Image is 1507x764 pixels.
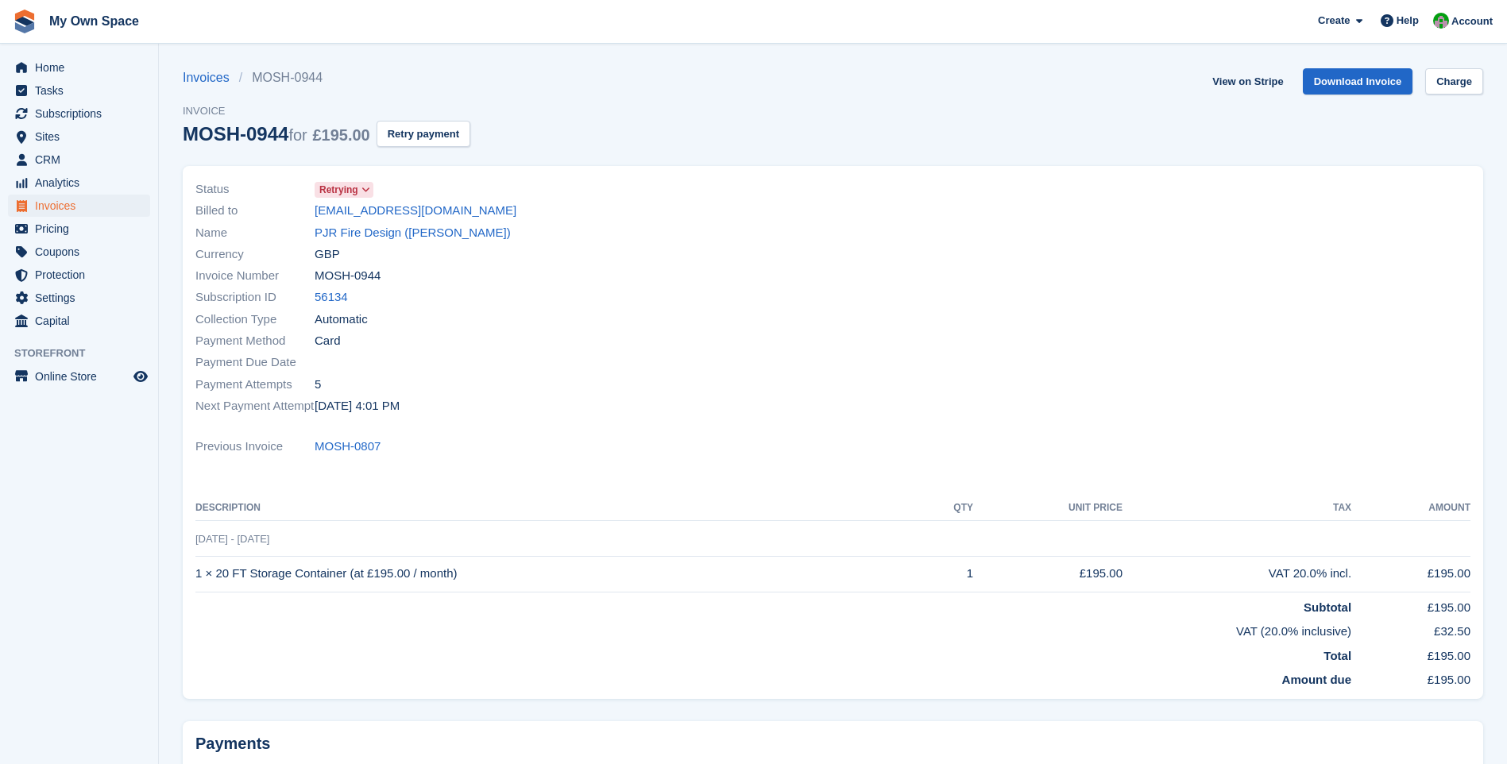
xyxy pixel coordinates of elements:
a: Preview store [131,367,150,386]
div: VAT 20.0% incl. [1123,565,1351,583]
span: Pricing [35,218,130,240]
span: Payment Method [195,332,315,350]
a: menu [8,365,150,388]
a: menu [8,149,150,171]
th: QTY [919,496,973,521]
span: Next Payment Attempt [195,397,315,415]
th: Unit Price [973,496,1123,521]
td: £195.00 [1351,641,1470,666]
h2: Payments [195,734,1470,754]
span: GBP [315,245,340,264]
span: Billed to [195,202,315,220]
img: stora-icon-8386f47178a22dfd0bd8f6a31ec36ba5ce8667c1dd55bd0f319d3a0aa187defe.svg [13,10,37,33]
span: Collection Type [195,311,315,329]
span: Online Store [35,365,130,388]
td: £195.00 [1351,592,1470,616]
a: My Own Space [43,8,145,34]
span: Retrying [319,183,358,197]
a: menu [8,79,150,102]
span: [DATE] - [DATE] [195,533,269,545]
a: View on Stripe [1206,68,1289,95]
a: Charge [1425,68,1483,95]
span: CRM [35,149,130,171]
span: Payment Due Date [195,353,315,372]
td: £195.00 [1351,556,1470,592]
span: 5 [315,376,321,394]
span: Subscriptions [35,102,130,125]
span: Subscription ID [195,288,315,307]
a: menu [8,287,150,309]
td: £32.50 [1351,616,1470,641]
time: 2025-08-12 15:01:01 UTC [315,397,400,415]
a: Invoices [183,68,239,87]
span: Storefront [14,345,158,361]
a: Download Invoice [1303,68,1413,95]
span: Account [1451,14,1493,29]
td: VAT (20.0% inclusive) [195,616,1351,641]
span: Card [315,332,341,350]
button: Retry payment [377,121,470,147]
a: MOSH-0807 [315,438,381,456]
a: menu [8,102,150,125]
td: £195.00 [973,556,1123,592]
span: MOSH-0944 [315,267,381,285]
a: [EMAIL_ADDRESS][DOMAIN_NAME] [315,202,516,220]
strong: Amount due [1282,673,1352,686]
span: Protection [35,264,130,286]
span: Analytics [35,172,130,194]
span: Automatic [315,311,368,329]
strong: Subtotal [1304,600,1351,614]
span: Previous Invoice [195,438,315,456]
span: Home [35,56,130,79]
a: menu [8,172,150,194]
span: Settings [35,287,130,309]
nav: breadcrumbs [183,68,470,87]
a: Retrying [315,180,373,199]
span: Invoice Number [195,267,315,285]
img: Paula Harris [1433,13,1449,29]
a: menu [8,125,150,148]
span: Help [1397,13,1419,29]
span: Currency [195,245,315,264]
a: menu [8,241,150,263]
span: Create [1318,13,1350,29]
span: £195.00 [312,126,369,144]
span: Capital [35,310,130,332]
td: 1 × 20 FT Storage Container (at £195.00 / month) [195,556,919,592]
a: PJR Fire Design ([PERSON_NAME]) [315,224,511,242]
th: Description [195,496,919,521]
strong: Total [1323,649,1351,662]
span: Payment Attempts [195,376,315,394]
span: Invoices [35,195,130,217]
span: Status [195,180,315,199]
span: for [288,126,307,144]
td: £195.00 [1351,665,1470,689]
span: Name [195,224,315,242]
span: Sites [35,125,130,148]
a: menu [8,310,150,332]
td: 1 [919,556,973,592]
span: Invoice [183,103,470,119]
span: Coupons [35,241,130,263]
th: Tax [1123,496,1351,521]
th: Amount [1351,496,1470,521]
a: menu [8,264,150,286]
a: menu [8,195,150,217]
a: menu [8,56,150,79]
a: menu [8,218,150,240]
div: MOSH-0944 [183,123,370,145]
a: 56134 [315,288,348,307]
span: Tasks [35,79,130,102]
